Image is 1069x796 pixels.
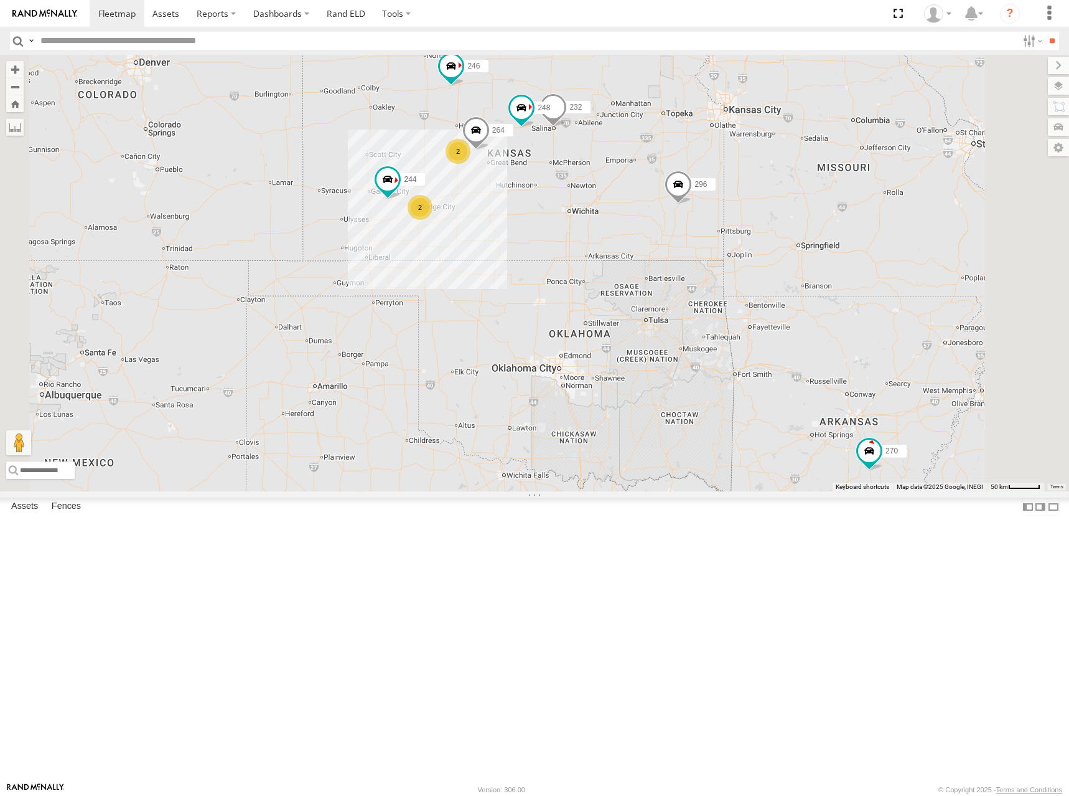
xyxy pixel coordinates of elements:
span: Map data ©2025 Google, INEGI [897,483,983,490]
i: ? [1000,4,1020,24]
button: Map Scale: 50 km per 48 pixels [987,483,1044,491]
img: rand-logo.svg [12,9,77,18]
label: Search Query [26,32,36,50]
span: 244 [404,174,416,183]
span: 232 [569,103,582,111]
div: Shane Miller [920,4,956,23]
label: Fences [45,498,87,516]
button: Zoom Home [6,95,24,112]
a: Visit our Website [7,784,64,796]
span: 50 km [991,483,1008,490]
div: 2 [408,195,432,220]
div: 2 [446,139,470,164]
label: Search Filter Options [1018,32,1045,50]
label: Dock Summary Table to the Right [1034,498,1047,516]
label: Measure [6,118,24,136]
div: © Copyright 2025 - [938,786,1062,794]
span: 246 [467,61,480,70]
label: Assets [5,498,44,516]
button: Drag Pegman onto the map to open Street View [6,430,31,455]
button: Zoom out [6,78,24,95]
a: Terms and Conditions [996,786,1062,794]
label: Dock Summary Table to the Left [1022,498,1034,516]
span: 248 [538,103,550,112]
div: Version: 306.00 [478,786,525,794]
label: Hide Summary Table [1047,498,1060,516]
a: Terms (opens in new tab) [1050,484,1063,489]
button: Zoom in [6,61,24,78]
span: 264 [492,126,505,135]
span: 270 [885,447,898,455]
label: Map Settings [1048,139,1069,156]
span: 296 [694,180,707,189]
button: Keyboard shortcuts [836,483,889,491]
